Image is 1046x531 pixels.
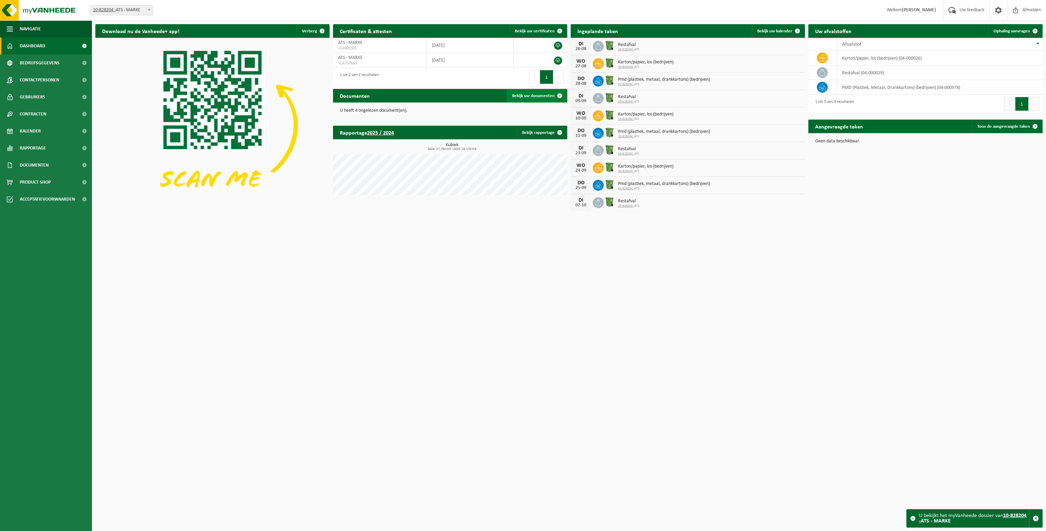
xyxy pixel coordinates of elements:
[618,164,673,169] span: Karton/papier, los (bedrijven)
[20,89,45,106] span: Gebruikers
[815,139,1036,144] p: Geen data beschikbaar.
[20,123,41,140] span: Kalender
[618,181,710,187] span: Pmd (plastiek, metaal, drankkartons) (bedrijven)
[988,24,1042,38] a: Ophaling aanvragen
[574,145,588,151] div: DI
[618,117,673,121] span: ATS
[604,161,615,173] img: WB-0370-HPE-GN-50
[20,106,46,123] span: Contracten
[618,169,634,173] tcxspan: Call 10-828204 - via 3CX
[20,72,59,89] span: Contactpersonen
[574,59,588,64] div: WO
[93,7,116,13] tcxspan: Call 10-828204 - via 3CX
[574,163,588,168] div: WO
[367,130,394,136] tcxspan: Call 2025 / 2024 via 3CX
[512,94,555,98] span: Bekijk uw documenten
[808,24,858,37] h2: Uw afvalstoffen
[618,65,673,69] span: ATS
[574,203,588,208] div: 07-10
[574,76,588,81] div: DO
[618,77,710,82] span: Pmd (plastiek, metaal, drankkartons) (bedrijven)
[618,187,710,191] span: ATS
[604,127,615,138] img: WB-0370-HPE-GN-50
[507,89,567,103] a: Bekijk uw documenten
[509,24,567,38] a: Bekijk uw certificaten
[571,24,625,37] h2: Ingeplande taken
[618,169,673,173] span: ATS
[574,41,588,47] div: DI
[574,134,588,138] div: 11-09
[618,100,639,104] span: ATS
[618,204,639,208] span: ATS
[297,24,329,38] button: Verberg
[618,117,634,121] tcxspan: Call 10-828204 - via 3CX
[837,51,1043,65] td: karton/papier, los (bedrijven) (04-000026)
[574,93,588,99] div: DI
[333,89,377,102] h2: Documenten
[604,109,615,121] img: WB-0370-HPE-GN-50
[842,42,861,47] span: Afvalstof
[515,29,555,33] span: Bekijk uw certificaten
[618,48,634,51] tcxspan: Call 10-828204 - via 3CX
[618,152,634,156] tcxspan: Call 10-828204 - via 3CX
[604,179,615,190] img: WB-0370-HPE-GN-50
[604,75,615,86] img: WB-0370-HPE-GN-50
[574,111,588,116] div: WO
[20,157,49,174] span: Documenten
[604,144,615,156] img: WB-0370-HPE-GN-50
[302,29,317,33] span: Verberg
[333,126,401,139] h2: Rapportage
[604,196,615,208] img: WB-0370-HPE-GN-50
[574,81,588,86] div: 28-08
[20,20,41,37] span: Navigatie
[336,143,567,151] h3: Kubiek
[95,38,330,214] img: Download de VHEPlus App
[95,24,186,37] h2: Download nu de Vanheede+ app!
[618,48,639,52] span: ATS
[618,82,710,87] span: ATS
[604,57,615,69] img: WB-0370-HPE-GN-50
[1004,97,1015,111] button: Previous
[20,174,51,191] span: Product Shop
[618,82,634,86] tcxspan: Call 10-828204 - via 3CX
[336,147,567,151] span: 2024: 27,750 m3 - 2025: 15,170 m3
[574,47,588,51] div: 26-08
[812,96,854,111] div: 1 tot 3 van 3 resultaten
[338,40,363,45] span: ATS - MARKE
[338,61,421,66] span: VLA707683
[977,124,1030,129] span: Toon de aangevraagde taken
[618,204,634,208] tcxspan: Call 10-828204 - via 3CX
[618,112,673,117] span: Karton/papier, los (bedrijven)
[574,180,588,186] div: DO
[574,128,588,134] div: DO
[338,55,363,60] span: ATS - MARKE
[919,513,1027,524] strong: ATS - MARKE
[618,199,639,204] span: Restafval
[972,120,1042,133] a: Toon de aangevraagde taken
[618,65,634,69] tcxspan: Call 10-828204 - via 3CX
[757,29,792,33] span: Bekijk uw kalender
[618,42,639,48] span: Restafval
[20,37,45,54] span: Dashboard
[618,94,639,100] span: Restafval
[1015,97,1029,111] button: 1
[618,100,634,104] tcxspan: Call 10-828204 - via 3CX
[618,135,710,139] span: ATS
[20,140,46,157] span: Rapportage
[20,191,75,208] span: Acceptatievoorwaarden
[338,46,421,51] span: VLA902305
[427,53,514,68] td: [DATE]
[618,152,639,156] span: ATS
[618,187,634,190] tcxspan: Call 10-828204 - via 3CX
[574,198,588,203] div: DI
[604,92,615,104] img: WB-0370-HPE-GN-50
[574,99,588,104] div: 09-09
[553,70,564,84] button: Next
[340,108,560,113] p: U heeft 4 ongelezen document(en).
[618,129,710,135] span: Pmd (plastiek, metaal, drankkartons) (bedrijven)
[540,70,553,84] button: 1
[529,70,540,84] button: Previous
[752,24,804,38] a: Bekijk uw kalender
[90,5,153,15] span: 10-828204 - ATS - MARKE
